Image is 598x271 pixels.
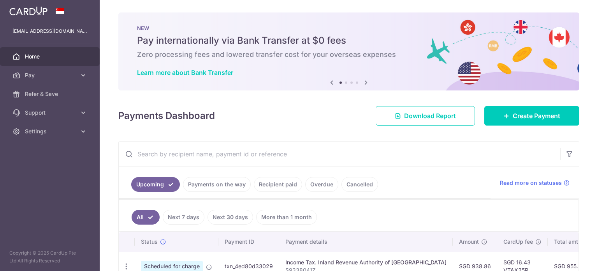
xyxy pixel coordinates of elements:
img: Bank transfer banner [118,12,579,90]
th: Payment ID [218,232,279,252]
h6: Zero processing fees and lowered transfer cost for your overseas expenses [137,50,561,59]
a: All [132,210,160,225]
a: Cancelled [341,177,378,192]
a: Payments on the way [183,177,251,192]
a: Create Payment [484,106,579,126]
span: Amount [459,238,479,246]
div: Income Tax. Inland Revenue Authority of [GEOGRAPHIC_DATA] [285,259,447,266]
span: Total amt. [554,238,580,246]
span: Refer & Save [25,90,76,98]
p: [EMAIL_ADDRESS][DOMAIN_NAME] [12,27,87,35]
span: Pay [25,71,76,79]
h5: Pay internationally via Bank Transfer at $0 fees [137,34,561,47]
a: Download Report [376,106,475,126]
span: Status [141,238,158,246]
h4: Payments Dashboard [118,109,215,123]
a: Learn more about Bank Transfer [137,69,233,76]
img: CardUp [9,6,47,16]
input: Search by recipient name, payment id or reference [119,142,560,166]
span: Home [25,53,76,60]
span: CardUp fee [503,238,533,246]
a: Read more on statuses [500,179,570,187]
span: Download Report [404,111,456,120]
a: Upcoming [131,177,180,192]
a: Overdue [305,177,338,192]
span: Read more on statuses [500,179,562,187]
span: Support [25,109,76,117]
a: Next 7 days [163,210,204,225]
span: Settings [25,128,76,135]
th: Payment details [279,232,453,252]
span: Create Payment [513,111,560,120]
a: Next 30 days [208,210,253,225]
a: More than 1 month [256,210,317,225]
p: NEW [137,25,561,31]
a: Recipient paid [254,177,302,192]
